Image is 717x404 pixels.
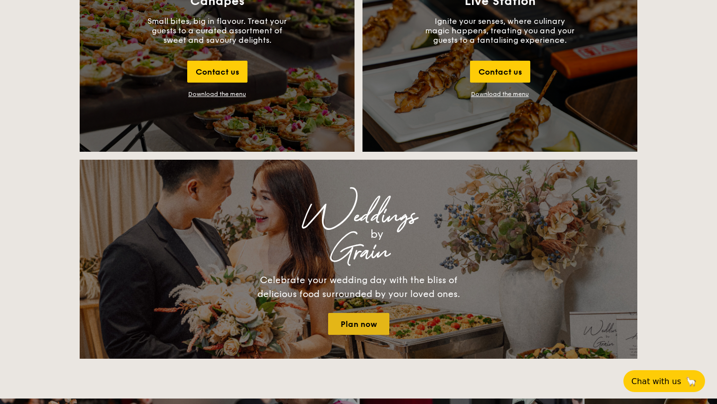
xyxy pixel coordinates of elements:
a: Plan now [328,313,389,335]
div: Weddings [167,207,550,225]
button: Chat with us🦙 [623,370,705,392]
div: Celebrate your wedding day with the bliss of delicious food surrounded by your loved ones. [246,273,471,301]
a: Download the menu [471,91,529,98]
p: Small bites, big in flavour. Treat your guests to a curated assortment of sweet and savoury delig... [142,16,292,45]
span: 🦙 [685,376,697,387]
p: Ignite your senses, where culinary magic happens, treating you and your guests to a tantalising e... [425,16,575,45]
div: by [204,225,550,243]
span: Chat with us [631,377,681,386]
div: Contact us [470,61,530,83]
div: Contact us [187,61,247,83]
div: Grain [167,243,550,261]
div: Download the menu [188,91,246,98]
